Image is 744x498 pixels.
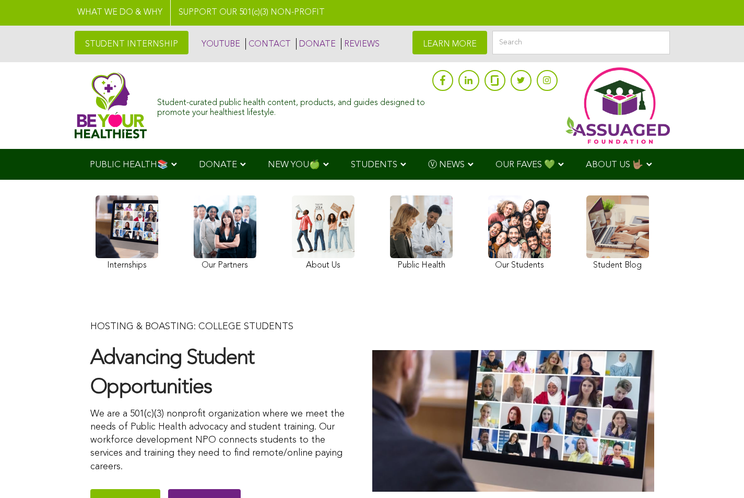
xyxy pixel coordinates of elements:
[351,160,397,169] span: STUDENTS
[90,408,351,473] p: We are a 501(c)(3) nonprofit organization where we meet the needs of Public Health advocacy and s...
[245,38,291,50] a: CONTACT
[90,320,351,333] p: HOSTING & BOASTING: COLLEGE STUDENTS
[495,160,555,169] span: OUR FAVES 💚
[90,160,168,169] span: PUBLIC HEALTH📚
[75,149,670,180] div: Navigation Menu
[565,67,670,144] img: Assuaged App
[491,75,498,86] img: glassdoor
[372,350,654,491] img: assuaged-foundation-students-internship-501(c)(3)-non-profit-and-donor-support 9
[492,31,670,54] input: Search
[199,160,237,169] span: DONATE
[75,72,147,138] img: Assuaged
[428,160,465,169] span: Ⓥ NEWS
[692,448,744,498] iframe: Chat Widget
[199,38,240,50] a: YOUTUBE
[75,31,188,54] a: STUDENT INTERNSHIP
[586,160,643,169] span: ABOUT US 🤟🏽
[157,93,427,118] div: Student-curated public health content, products, and guides designed to promote your healthiest l...
[268,160,320,169] span: NEW YOU🍏
[412,31,487,54] a: LEARN MORE
[341,38,380,50] a: REVIEWS
[90,348,254,398] strong: Advancing Student Opportunities
[296,38,336,50] a: DONATE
